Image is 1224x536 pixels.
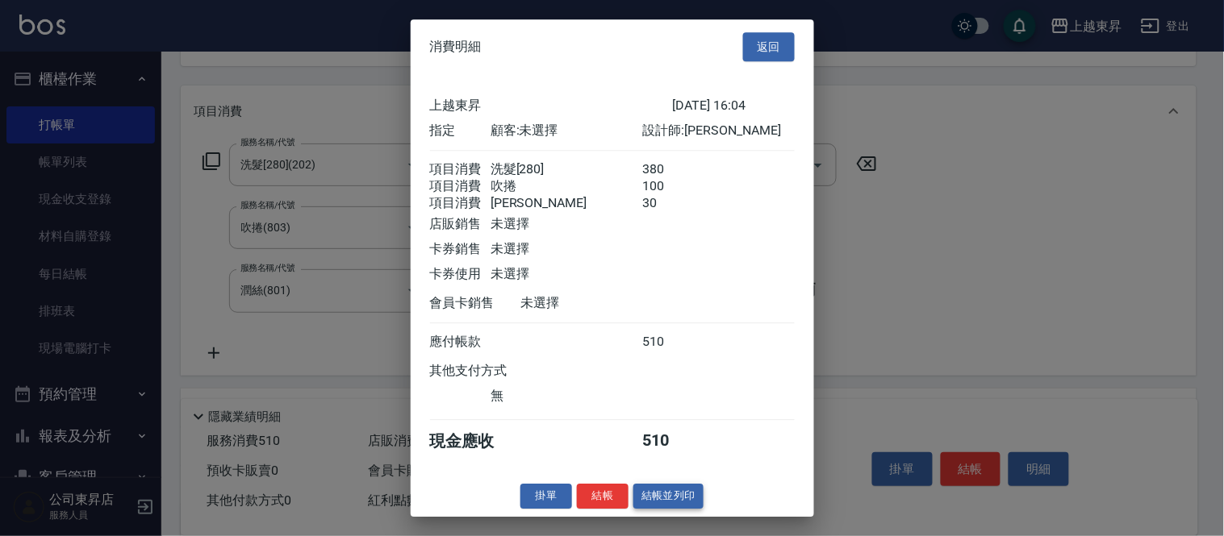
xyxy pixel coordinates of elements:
[491,388,642,405] div: 無
[491,241,642,258] div: 未選擇
[642,178,703,195] div: 100
[743,32,795,62] button: 返回
[430,334,491,351] div: 應付帳款
[430,98,673,114] div: 上越東昇
[521,295,673,312] div: 未選擇
[491,266,642,283] div: 未選擇
[430,266,491,283] div: 卡券使用
[642,334,703,351] div: 510
[642,195,703,212] div: 30
[577,484,629,509] button: 結帳
[520,484,572,509] button: 掛單
[642,161,703,178] div: 380
[430,39,482,55] span: 消費明細
[430,178,491,195] div: 項目消費
[430,195,491,212] div: 項目消費
[430,295,521,312] div: 會員卡銷售
[491,161,642,178] div: 洗髮[280]
[642,123,794,139] div: 設計師: [PERSON_NAME]
[642,430,703,452] div: 510
[673,98,795,114] div: [DATE] 16:04
[430,363,552,380] div: 其他支付方式
[430,430,521,452] div: 現金應收
[430,123,491,139] div: 指定
[491,195,642,212] div: [PERSON_NAME]
[430,161,491,178] div: 項目消費
[491,216,642,233] div: 未選擇
[633,484,704,509] button: 結帳並列印
[430,241,491,258] div: 卡券銷售
[491,123,642,139] div: 顧客: 未選擇
[491,178,642,195] div: 吹捲
[430,216,491,233] div: 店販銷售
